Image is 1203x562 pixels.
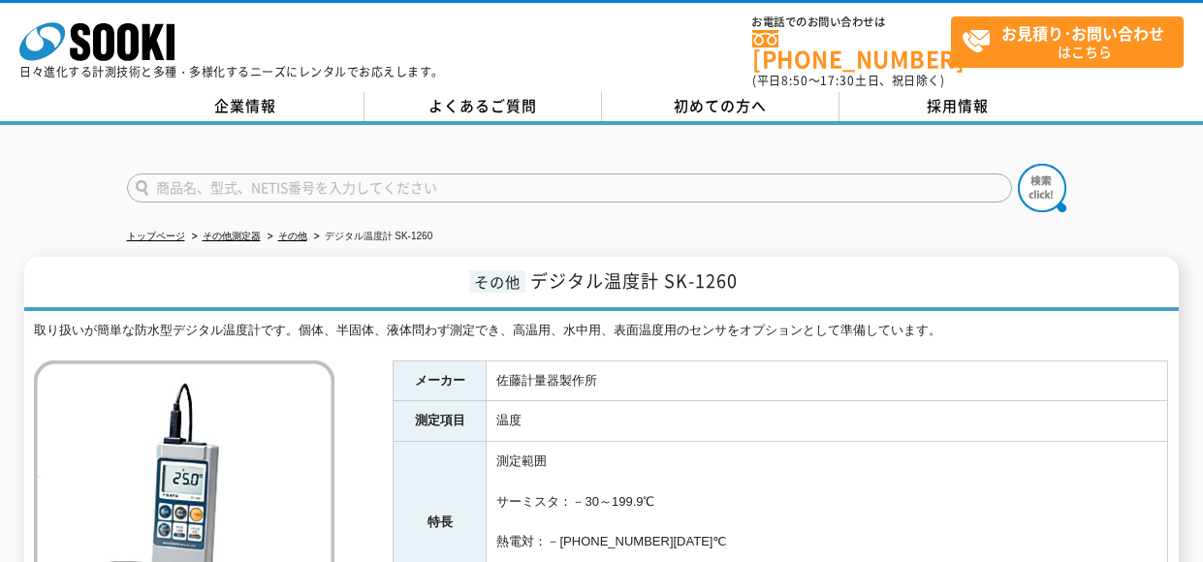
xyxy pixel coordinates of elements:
th: メーカー [394,360,487,401]
a: よくあるご質問 [364,92,602,121]
a: お見積り･お問い合わせはこちら [951,16,1184,68]
a: 採用情報 [839,92,1077,121]
span: (平日 ～ 土日、祝日除く) [752,72,944,89]
input: 商品名、型式、NETIS番号を入力してください [127,173,1012,203]
li: デジタル温度計 SK-1260 [310,227,433,247]
p: 日々進化する計測技術と多種・多様化するニーズにレンタルでお応えします。 [19,66,444,78]
a: [PHONE_NUMBER] [752,30,951,70]
a: その他 [278,231,307,241]
span: デジタル温度計 SK-1260 [530,267,738,294]
a: トップページ [127,231,185,241]
strong: お見積り･お問い合わせ [1001,21,1164,45]
span: お電話でのお問い合わせは [752,16,951,28]
span: はこちら [962,17,1183,66]
td: 佐藤計量器製作所 [487,360,1168,401]
span: 初めての方へ [674,95,767,116]
img: btn_search.png [1018,164,1066,212]
th: 測定項目 [394,401,487,442]
span: 8:50 [781,72,808,89]
a: 初めての方へ [602,92,839,121]
div: 取り扱いが簡単な防水型デジタル温度計です。個体、半固体、液体問わず測定でき、高温用、水中用、表面温度用のセンサをオプションとして準備しています。 [34,321,1168,341]
span: その他 [469,270,525,293]
a: その他測定器 [203,231,261,241]
a: 企業情報 [127,92,364,121]
td: 温度 [487,401,1168,442]
span: 17:30 [820,72,855,89]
